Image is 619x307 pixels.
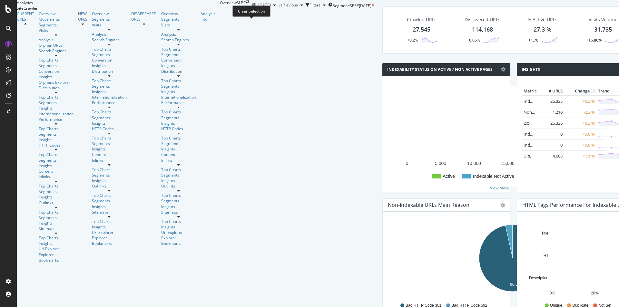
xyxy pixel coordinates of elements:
div: +0.2% [407,37,418,43]
div: Overview [92,11,127,16]
a: Movements [39,16,74,22]
div: Crawled URLs [407,16,437,23]
a: Segments [92,16,127,22]
div: Content [161,152,196,157]
div: Top Charts [161,46,196,52]
div: NEW URLS [78,11,87,22]
a: Conversion [39,69,74,74]
div: Top Charts [92,46,127,52]
a: Sitemaps [92,209,127,215]
a: Internationalization [92,94,127,100]
a: Analysis [161,32,196,37]
td: 26,335 [538,118,564,129]
a: Inlinks [161,158,196,163]
a: Segments [92,141,127,146]
div: Overview [39,11,74,16]
a: Segments [161,198,196,204]
text: 0% [549,291,555,295]
a: Insights [92,146,127,152]
div: Top Charts [161,167,196,172]
text: 96.5% [510,282,521,287]
a: Segments [161,115,196,120]
a: Insights [161,178,196,183]
a: Insights [92,178,127,183]
th: Metric [522,86,538,96]
a: Performance [92,100,127,105]
a: Insights [39,137,74,142]
div: 31,735 [594,25,612,34]
a: Segments [161,172,196,178]
a: CURRENT URLS [17,11,34,22]
a: Performance [39,117,74,122]
div: Sitemaps [39,226,74,231]
a: Insights [92,120,127,126]
a: Outlinks [39,200,74,206]
a: Top Charts [161,193,196,198]
text: H1 [543,253,548,258]
div: Insights [161,120,196,126]
a: Content [92,152,127,157]
a: Top Charts [39,57,74,63]
a: Top Charts [161,78,196,83]
div: Top Charts [92,78,127,83]
div: Segments [39,22,74,28]
div: Url Explorer [39,246,74,252]
div: gear [500,203,505,207]
div: Explorer Bookmarks [161,235,196,246]
a: Sitemaps [161,209,196,215]
a: Top Charts [92,219,127,224]
a: Performance [161,100,196,105]
a: Distribution [39,85,74,91]
td: 4,668 [538,151,564,162]
div: Segments [39,189,74,194]
div: +0.06% [467,37,480,43]
div: Insights [161,146,196,152]
a: Insights [161,204,196,209]
a: Segments [161,83,196,89]
div: Insights [92,224,127,230]
div: Insights [39,241,74,246]
span: 2025 Sep. 13th [258,2,271,8]
div: Outlinks [161,183,196,189]
div: Top Charts [161,219,196,224]
a: Search Engines [39,48,74,53]
a: Segments [92,52,127,57]
a: Overview [161,11,196,16]
a: Analysis Info [201,11,215,22]
a: Top Charts [92,135,127,141]
td: 0 [538,129,564,140]
a: Top Charts [39,94,74,100]
span: vs [279,2,282,8]
text: 20% [591,291,598,295]
a: Search Engines [161,37,196,43]
a: Segments [92,115,127,120]
div: Visits Volume [589,16,617,23]
a: Top Charts [161,135,196,141]
span: Previous [282,2,298,8]
div: Segments [39,131,74,137]
div: Segments [161,52,196,57]
div: Inlinks [39,174,74,179]
div: Top Charts [92,109,127,115]
a: Top Charts [92,167,127,172]
td: -2.3 % [564,107,596,118]
a: Insights [39,220,74,226]
div: Inlinks [92,158,127,163]
text: Indexable Not Active [473,174,514,179]
a: Segments [92,198,127,204]
div: Visits [92,22,127,28]
a: Indexable URLs with Bad Description [524,142,594,148]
